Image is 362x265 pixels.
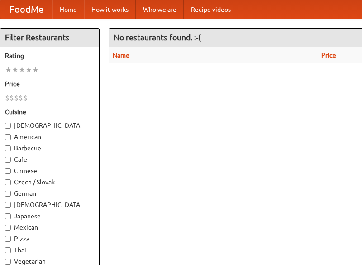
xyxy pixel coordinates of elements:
input: Thai [5,247,11,253]
label: Mexican [5,223,95,232]
input: German [5,191,11,197]
li: $ [5,93,10,103]
li: $ [14,93,19,103]
h4: Filter Restaurants [0,29,99,47]
a: How it works [84,0,136,19]
h5: Cuisine [5,107,95,116]
li: $ [19,93,23,103]
a: Recipe videos [184,0,238,19]
label: Cafe [5,155,95,164]
input: Japanese [5,213,11,219]
input: Mexican [5,225,11,231]
input: [DEMOGRAPHIC_DATA] [5,123,11,129]
label: American [5,132,95,141]
label: Czech / Slovak [5,178,95,187]
label: Japanese [5,212,95,221]
label: [DEMOGRAPHIC_DATA] [5,121,95,130]
input: American [5,134,11,140]
li: $ [10,93,14,103]
input: Chinese [5,168,11,174]
li: ★ [19,65,25,75]
label: German [5,189,95,198]
li: $ [23,93,28,103]
label: Barbecue [5,144,95,153]
a: Who we are [136,0,184,19]
label: Thai [5,246,95,255]
label: Pizza [5,234,95,243]
a: Home [52,0,84,19]
input: [DEMOGRAPHIC_DATA] [5,202,11,208]
li: ★ [32,65,39,75]
input: Cafe [5,157,11,163]
input: Barbecue [5,145,11,151]
input: Pizza [5,236,11,242]
label: [DEMOGRAPHIC_DATA] [5,200,95,209]
input: Czech / Slovak [5,179,11,185]
ng-pluralize: No restaurants found. :-( [114,33,201,42]
h5: Price [5,79,95,88]
li: ★ [25,65,32,75]
label: Chinese [5,166,95,175]
h5: Rating [5,51,95,60]
a: FoodMe [0,0,52,19]
li: ★ [5,65,12,75]
a: Price [321,52,336,59]
a: Name [113,52,129,59]
input: Vegetarian [5,259,11,265]
li: ★ [12,65,19,75]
